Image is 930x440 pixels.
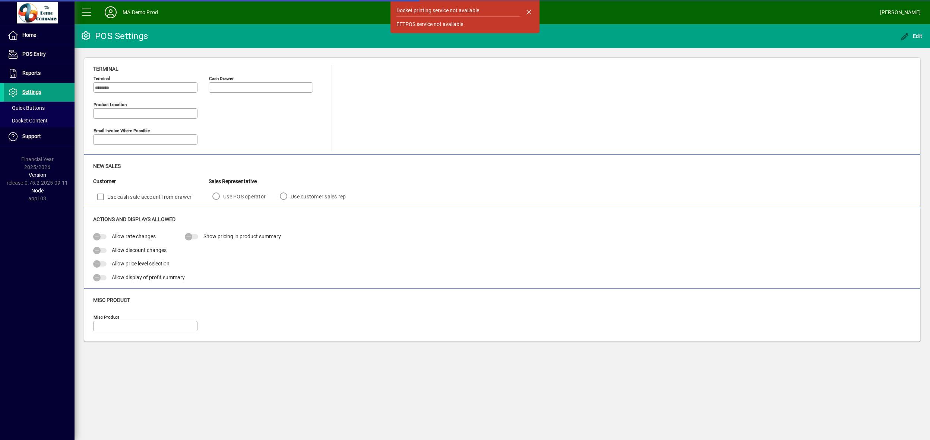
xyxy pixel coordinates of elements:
div: Customer [93,178,209,185]
div: POS Settings [80,30,148,42]
a: POS Entry [4,45,75,64]
div: MA Demo Prod [123,6,158,18]
mat-label: Cash Drawer [209,76,234,81]
span: Version [29,172,46,178]
span: Actions and Displays Allowed [93,216,175,222]
mat-label: Terminal [94,76,110,81]
span: Misc Product [93,297,130,303]
mat-label: Misc Product [94,315,119,320]
mat-label: Product location [94,102,127,107]
span: Settings [22,89,41,95]
mat-label: Email Invoice where possible [94,128,150,133]
span: Allow rate changes [112,233,156,239]
span: Reports [22,70,41,76]
span: Allow display of profit summary [112,274,185,280]
span: Docket Content [7,118,48,124]
span: POS Entry [22,51,46,57]
span: Show pricing in product summary [203,233,281,239]
div: EFTPOS service not available [396,20,463,28]
span: Quick Buttons [7,105,45,111]
span: Home [22,32,36,38]
span: New Sales [93,163,121,169]
span: Node [31,188,44,194]
a: Docket Content [4,114,75,127]
span: Allow discount changes [112,247,167,253]
a: Quick Buttons [4,102,75,114]
div: [PERSON_NAME] [880,6,921,18]
span: [DATE] 13:15 [158,6,880,18]
a: Reports [4,64,75,83]
span: Terminal [93,66,118,72]
a: Support [4,127,75,146]
button: Edit [898,29,924,43]
a: Home [4,26,75,45]
span: Allow price level selection [112,261,170,267]
span: Support [22,133,41,139]
span: Edit [900,33,923,39]
button: Profile [99,6,123,19]
div: Sales Representative [209,178,357,185]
